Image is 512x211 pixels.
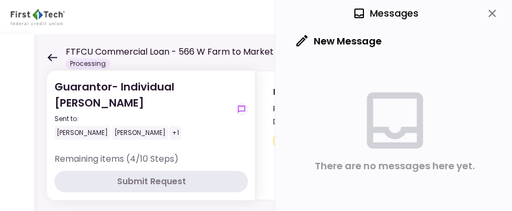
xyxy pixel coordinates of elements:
[315,158,475,174] div: There are no messages here yet.
[66,46,294,58] h1: FTFCU Commercial Loan - 566 W Farm to Market 1960
[55,171,248,192] button: Submit Request
[66,58,110,69] div: Processing
[117,175,186,188] div: Submit Request
[55,79,231,140] div: Guarantor- Individual [PERSON_NAME]
[273,102,426,128] div: Please complete and sign the Personal Debt Schedule.
[273,85,426,99] div: Personal Debt Schedule
[288,27,390,55] button: New Message
[235,103,248,116] button: show-messages
[55,114,231,124] div: Sent to:
[11,9,65,25] img: Partner icon
[170,126,181,140] div: +1
[483,4,501,22] button: close
[353,5,418,21] div: Messages
[55,153,248,174] div: Remaining items (4/10 Steps)
[255,71,512,200] div: Personal Debt SchedulePlease complete and sign the Personal Debt Schedule.show-messagesClick here...
[112,126,168,140] div: [PERSON_NAME]
[55,126,110,140] div: [PERSON_NAME]
[273,132,380,149] button: Click here to download the document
